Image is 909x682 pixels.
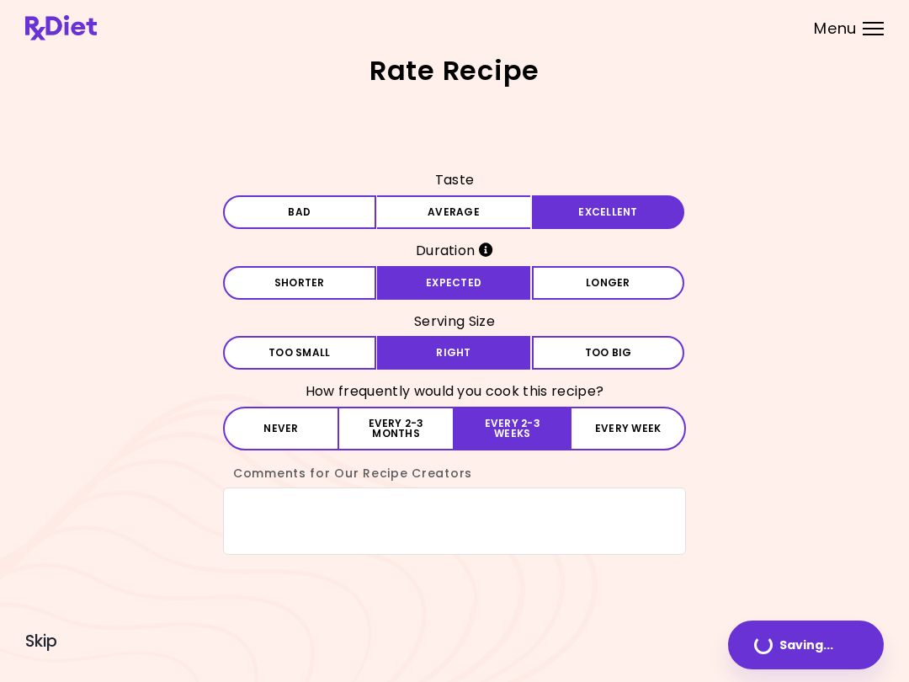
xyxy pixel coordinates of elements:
[454,407,570,450] button: Every 2-3 weeks
[377,266,530,300] button: Expected
[814,21,857,36] span: Menu
[339,407,454,450] button: Every 2-3 months
[223,266,376,300] button: Shorter
[25,632,57,651] button: Skip
[223,336,376,370] button: Too small
[532,266,685,300] button: Longer
[223,167,686,194] h3: Taste
[223,195,376,229] button: Bad
[728,621,884,669] button: Saving...
[223,378,686,405] h3: How frequently would you cook this recipe?
[25,57,884,84] h2: Rate Recipe
[585,348,632,358] span: Too big
[532,336,685,370] button: Too big
[223,237,686,264] h3: Duration
[223,308,686,335] h3: Serving Size
[479,242,493,257] i: Info
[377,336,530,370] button: Right
[532,195,685,229] button: Excellent
[779,639,833,651] span: Saving ...
[377,195,530,229] button: Average
[570,407,686,450] button: Every week
[25,15,97,40] img: RxDiet
[223,407,339,450] button: Never
[223,465,472,482] label: Comments for Our Recipe Creators
[268,348,330,358] span: Too small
